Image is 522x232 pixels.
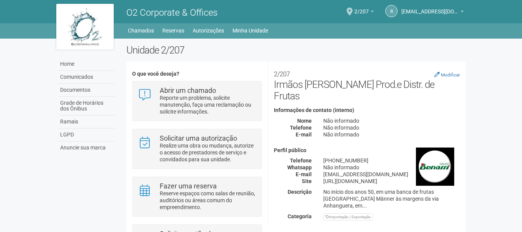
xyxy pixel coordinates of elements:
strong: Abrir um chamado [160,86,216,94]
div: Importação / Exportação [323,213,373,221]
img: business.png [416,148,454,186]
strong: Nome [297,118,312,124]
a: Chamados [128,25,154,36]
div: Não informado [317,117,466,124]
small: Modificar [441,72,460,78]
h4: O que você deseja? [132,71,262,77]
p: Realize uma obra ou mudança, autorize o acesso de prestadores de serviço e convidados para sua un... [160,142,256,163]
a: Modificar [434,71,460,78]
a: Solicitar uma autorização Realize uma obra ou mudança, autorize o acesso de prestadores de serviç... [138,135,256,163]
h2: Unidade 2/207 [126,44,466,56]
a: Ramais [58,115,115,128]
span: O2 Corporate & Offices [126,7,218,18]
div: [PHONE_NUMBER] [317,157,466,164]
h4: Informações de contato (interno) [274,107,460,113]
h4: Perfil público [274,148,460,153]
a: Grade de Horários dos Ônibus [58,97,115,115]
h2: Irmãos [PERSON_NAME] Prod.e Distr. de Frutas [274,67,460,102]
div: Não informado [317,131,466,138]
div: No início dos anos 50, em uma banca de frutas [GEOGRAPHIC_DATA] Männer às margens da via Anhangue... [317,188,466,209]
strong: Fazer uma reserva [160,182,217,190]
img: logo.jpg [56,4,114,50]
strong: E-mail [296,131,312,138]
strong: E-mail [296,171,312,177]
a: [EMAIL_ADDRESS][DOMAIN_NAME] [401,10,464,16]
small: 2/207 [274,70,290,78]
div: Não informado [317,164,466,171]
strong: Whatsapp [287,164,312,170]
a: Documentos [58,84,115,97]
strong: Descrição [288,189,312,195]
p: Reporte um problema, solicite manutenção, faça uma reclamação ou solicite informações. [160,94,256,115]
strong: Telefone [290,157,312,164]
span: recepcao@benassirio.com.br [401,1,459,15]
p: Reserve espaços como salas de reunião, auditórios ou áreas comum do empreendimento. [160,190,256,211]
a: Home [58,58,115,71]
div: Não informado [317,124,466,131]
a: Anuncie sua marca [58,141,115,154]
a: Minha Unidade [232,25,268,36]
a: Abrir um chamado Reporte um problema, solicite manutenção, faça uma reclamação ou solicite inform... [138,87,256,115]
span: 2/207 [354,1,369,15]
div: [EMAIL_ADDRESS][DOMAIN_NAME] [317,171,466,178]
a: LGPD [58,128,115,141]
strong: Telefone [290,125,312,131]
div: [URL][DOMAIN_NAME] [317,178,466,185]
a: Comunicados [58,71,115,84]
a: 2/207 [354,10,374,16]
a: Fazer uma reserva Reserve espaços como salas de reunião, auditórios ou áreas comum do empreendime... [138,183,256,211]
a: r [385,5,398,17]
strong: Solicitar uma autorização [160,134,237,142]
a: Autorizações [193,25,224,36]
a: Reservas [162,25,184,36]
strong: Categoria [288,213,312,219]
strong: Site [302,178,312,184]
